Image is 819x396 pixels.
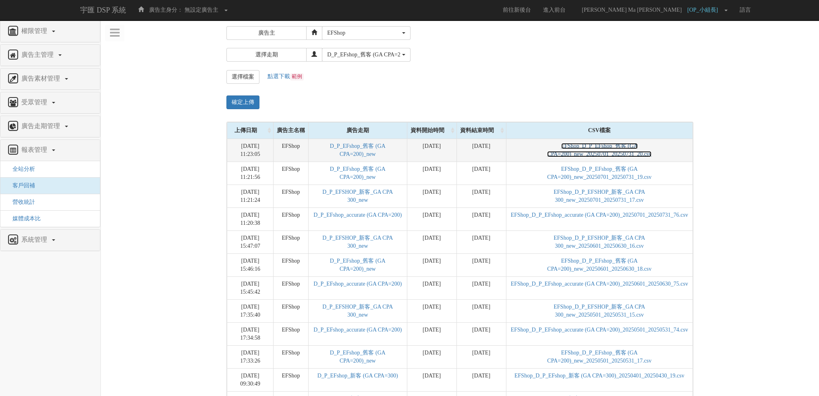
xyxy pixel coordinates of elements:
td: [DATE] 11:21:24 [227,185,274,207]
div: 廣告主名稱 [274,122,308,139]
a: 廣告走期管理 [6,120,94,133]
td: [DATE] [456,185,506,207]
a: 廣告主管理 [6,49,94,62]
a: D_P_EFshop_accurate (GA CPA=200) [313,281,402,287]
td: [DATE] 17:35:40 [227,299,274,322]
span: 廣告素材管理 [19,75,64,82]
button: D_P_EFshop_舊客 (GA CPA=200)_new [322,48,411,62]
a: 權限管理 [6,25,94,38]
a: EFShop_D_P_EFshop_accurate (GA CPA=200)_20250701_20250731_76.csv [511,212,688,218]
span: 受眾管理 [19,99,51,106]
a: D_P_EFshop_舊客 (GA CPA=200)_new [330,143,386,157]
td: [DATE] [456,230,506,253]
td: [DATE] [407,345,456,368]
td: [DATE] [456,299,506,322]
td: [DATE] 15:47:07 [227,230,274,253]
td: [DATE] [456,207,506,230]
a: EFShop_D_P_EFSHOP_新客_GA CPA 300_new_20250701_20250731_17.csv [554,189,645,203]
td: [DATE] 11:21:56 [227,162,274,185]
a: D_P_EFSHOP_新客_GA CPA 300_new [322,304,393,318]
td: [DATE] 11:20:38 [227,207,274,230]
td: [DATE] [407,139,456,162]
span: [PERSON_NAME] Ma [PERSON_NAME] [578,7,686,13]
span: 權限管理 [19,27,51,34]
a: 媒體成本比 [6,216,41,222]
td: EFShop [273,299,308,322]
td: [DATE] [407,253,456,276]
div: 資料結束時間 [457,122,506,139]
div: 資料開始時間 [407,122,456,139]
td: [DATE] 11:23:05 [227,139,274,162]
td: [DATE] [456,253,506,276]
td: [DATE] [407,368,456,391]
td: [DATE] [407,299,456,322]
td: EFShop [273,230,308,253]
a: D_P_EFSHOP_新客_GA CPA 300_new [322,235,393,249]
td: [DATE] [456,162,506,185]
td: [DATE] [456,276,506,299]
button: EFShop [322,26,411,40]
a: EFShop_D_P_EFshop_舊客 (GA CPA=200)_new_20250701_20250731_19.csv [547,166,651,180]
a: EFShop_D_P_EFshop_新客 (GA CPA=300)_20250401_20250430_19.csv [514,373,684,379]
td: [DATE] [456,139,506,162]
a: 受眾管理 [6,96,94,109]
a: 報表管理 [6,144,94,157]
td: [DATE] [407,322,456,345]
td: [DATE] 09:30:49 [227,368,274,391]
span: 系統管理 [19,236,51,243]
div: EFShop [327,29,400,37]
div: 上傳日期 [227,122,273,139]
td: EFShop [273,185,308,207]
a: EFShop_D_P_EFSHOP_新客_GA CPA 300_new_20250501_20250531_15.csv [554,304,645,318]
a: 點選下載範例 [262,70,309,84]
td: EFShop [273,276,308,299]
a: EFShop_D_P_EFshop_accurate (GA CPA=200)_20250601_20250630_75.csv [511,281,688,287]
span: 無設定廣告主 [185,7,218,13]
td: EFShop [273,368,308,391]
a: 廣告素材管理 [6,73,94,85]
span: 全站分析 [6,166,35,172]
span: 報表管理 [19,146,51,153]
td: [DATE] [456,322,506,345]
a: EFShop_D_P_EFshop_accurate (GA CPA=200)_20250501_20250531_74.csv [511,327,688,333]
div: D_P_EFshop_舊客 (GA CPA=200)_new [327,51,400,59]
td: [DATE] 17:34:58 [227,322,274,345]
div: CSV檔案 [506,122,693,139]
td: [DATE] [407,207,456,230]
td: [DATE] [407,162,456,185]
td: [DATE] [407,230,456,253]
td: [DATE] [407,185,456,207]
a: EFShop_D_P_EFshop_舊客 (GA CPA=200)_new_20250501_20250531_17.csv [547,350,651,364]
span: 廣告主管理 [19,51,58,58]
a: D_P_EFshop_舊客 (GA CPA=200)_new [330,258,386,272]
a: 營收統計 [6,199,35,205]
span: [OP_小組長] [687,7,722,13]
span: 廣告走期管理 [19,122,64,129]
td: EFShop [273,139,308,162]
a: D_P_EFSHOP_新客_GA CPA 300_new [322,189,393,203]
td: EFShop [273,253,308,276]
code: 範例 [290,73,304,81]
td: [DATE] [407,276,456,299]
td: [DATE] 15:46:16 [227,253,274,276]
input: 確定上傳 [226,95,259,109]
a: 系統管理 [6,234,94,247]
td: [DATE] 17:33:26 [227,345,274,368]
td: EFShop [273,322,308,345]
a: D_P_EFshop_accurate (GA CPA=200) [313,327,402,333]
td: [DATE] 15:45:42 [227,276,274,299]
td: [DATE] [456,345,506,368]
a: D_P_EFshop_新客 (GA CPA=300) [317,373,398,379]
a: EFShop_D_P_EFSHOP_新客_GA CPA 300_new_20250601_20250630_16.csv [554,235,645,249]
a: D_P_EFshop_舊客 (GA CPA=200)_new [330,350,386,364]
a: EFShop_D_P_EFshop_舊客 (GA CPA=200)_new_20250701_20250731_20.csv [547,143,651,157]
td: EFShop [273,207,308,230]
span: 廣告主身分： [149,7,183,13]
a: D_P_EFshop_舊客 (GA CPA=200)_new [330,166,386,180]
td: [DATE] [456,368,506,391]
a: 客戶回補 [6,182,35,189]
a: D_P_EFshop_accurate (GA CPA=200) [313,212,402,218]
